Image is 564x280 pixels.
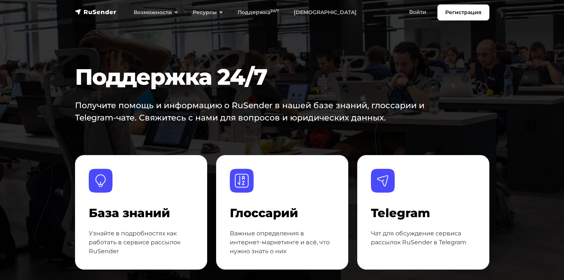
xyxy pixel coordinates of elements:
a: Войти [402,4,434,20]
a: [DEMOGRAPHIC_DATA] [286,5,364,20]
p: Узнайте в подробностях как работать в сервисе рассылок RuSender [89,229,193,256]
img: Глоссарий [230,169,254,193]
h4: Глоссарий [230,206,335,220]
h4: Telegram [371,206,476,220]
h1: Поддержка 24/7 [75,64,454,90]
img: RuSender [75,8,117,16]
a: База знаний База знаний Узнайте в подробностях как работать в сервисе рассылок RuSender [75,155,207,270]
sup: 24/7 [270,9,279,13]
a: Возможности [126,5,185,20]
p: Чат для обсуждение сервиса рассылок RuSender в Telegram [371,229,476,247]
p: Важные определения в интернет-маркетинге и всё, что нужно знать о них [230,229,335,256]
a: Глоссарий Глоссарий Важные определения в интернет-маркетинге и всё, что нужно знать о них [216,155,348,270]
img: База знаний [89,169,113,193]
a: Регистрация [437,4,489,20]
a: Поддержка24/7 [230,5,286,20]
h4: База знаний [89,206,193,220]
img: Telegram [371,169,395,193]
p: Получите помощь и информацию о RuSender в нашей базе знаний, глоссарии и Telegram-чате. Свяжитесь... [75,99,435,124]
a: Ресурсы [185,5,230,20]
a: Telegram Telegram Чат для обсуждение сервиса рассылок RuSender в Telegram [357,155,489,270]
